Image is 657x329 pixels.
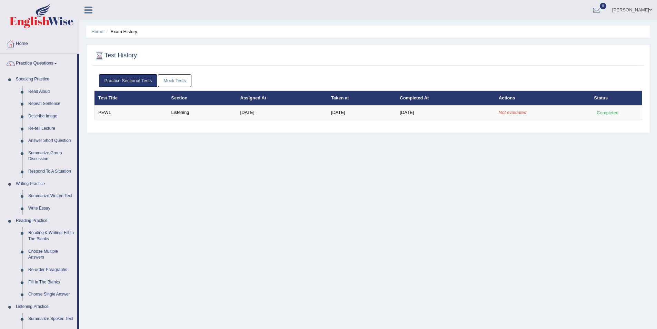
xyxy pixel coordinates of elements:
[94,91,168,105] th: Test Title
[13,215,77,227] a: Reading Practice
[91,29,103,34] a: Home
[25,165,77,178] a: Respond To A Situation
[94,50,137,61] h2: Test History
[25,98,77,110] a: Repeat Sentence
[25,227,77,245] a: Reading & Writing: Fill In The Blanks
[495,91,590,105] th: Actions
[25,147,77,165] a: Summarize Group Discussion
[594,109,621,116] div: Completed
[25,135,77,147] a: Answer Short Question
[94,105,168,120] td: PEW1
[13,178,77,190] a: Writing Practice
[0,34,79,51] a: Home
[237,91,327,105] th: Assigned At
[25,264,77,276] a: Re-order Paragraphs
[13,301,77,313] a: Listening Practice
[237,105,327,120] td: [DATE]
[25,110,77,123] a: Describe Image
[25,86,77,98] a: Read Aloud
[104,28,137,35] li: Exam History
[396,105,495,120] td: [DATE]
[25,123,77,135] a: Re-tell Lecture
[327,91,396,105] th: Taken at
[167,91,236,105] th: Section
[499,110,526,115] em: Not evaluated
[99,74,158,87] a: Practice Sectional Tests
[0,54,77,71] a: Practice Questions
[25,202,77,215] a: Write Essay
[327,105,396,120] td: [DATE]
[13,73,77,86] a: Speaking Practice
[25,288,77,301] a: Choose Single Answer
[25,190,77,202] a: Summarize Written Text
[167,105,236,120] td: Listening
[25,276,77,289] a: Fill In The Blanks
[600,3,607,9] span: 0
[25,313,77,325] a: Summarize Spoken Text
[158,74,191,87] a: Mock Tests
[25,245,77,264] a: Choose Multiple Answers
[590,91,642,105] th: Status
[396,91,495,105] th: Completed At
